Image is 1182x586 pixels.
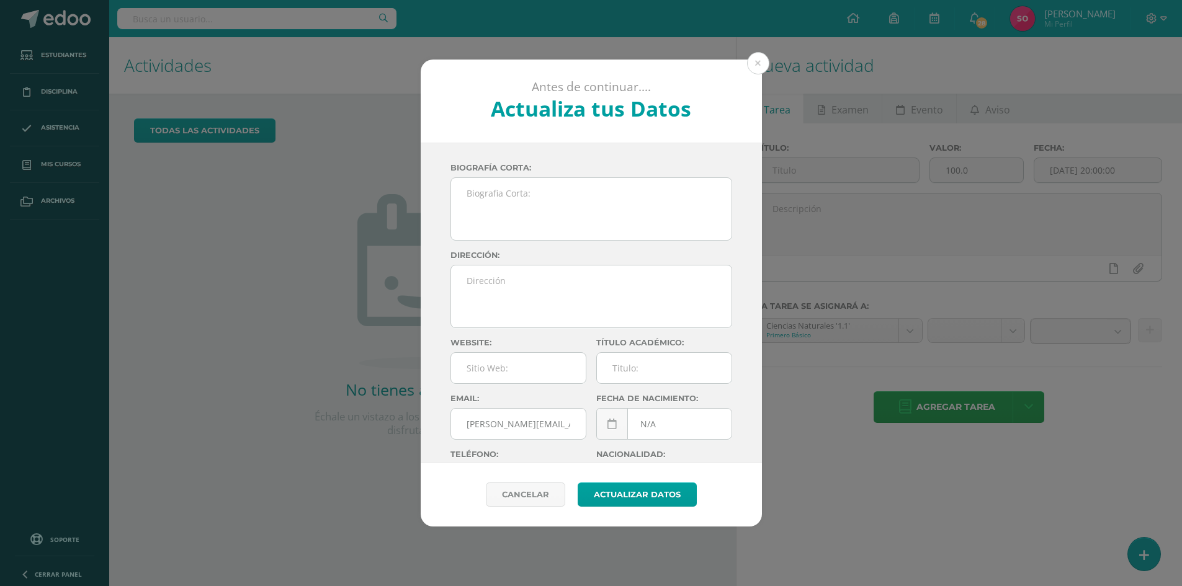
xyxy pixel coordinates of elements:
[454,94,728,123] h2: Actualiza tus Datos
[450,338,586,347] label: Website:
[486,482,565,507] a: Cancelar
[454,79,728,95] p: Antes de continuar....
[450,394,586,403] label: Email:
[597,409,732,439] input: Fecha de Nacimiento:
[596,394,732,403] label: Fecha de nacimiento:
[597,353,732,383] input: Titulo:
[451,353,586,383] input: Sitio Web:
[451,409,586,439] input: Correo Electronico:
[450,251,732,260] label: Dirección:
[596,450,732,459] label: Nacionalidad:
[450,163,732,172] label: Biografía corta:
[596,338,732,347] label: Título académico:
[578,482,697,507] button: Actualizar datos
[450,450,586,459] label: Teléfono:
